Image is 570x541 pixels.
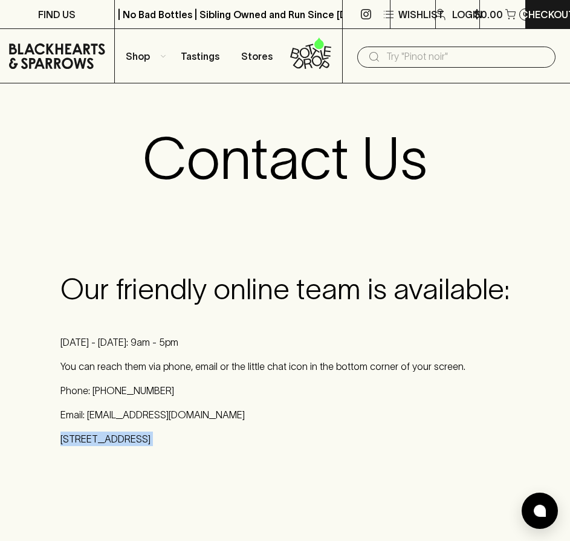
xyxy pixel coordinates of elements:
h1: Contact Us [143,125,427,192]
p: Login [452,7,482,22]
p: Shop [126,49,150,63]
h3: Our friendly online team is available: [60,272,510,306]
button: Shop [115,29,172,83]
p: Phone: [PHONE_NUMBER] [60,383,510,398]
p: [STREET_ADDRESS] [60,432,510,446]
p: Wishlist [398,7,444,22]
p: You can reach them via phone, email or the little chat icon in the bottom corner of your screen. [60,359,510,374]
p: Tastings [181,49,219,63]
input: Try "Pinot noir" [386,47,546,66]
a: Tastings [172,29,228,83]
img: bubble-icon [534,505,546,517]
p: Stores [241,49,273,63]
p: [DATE] - [DATE]: 9am - 5pm [60,335,510,349]
a: Stores [228,29,285,83]
p: Email: [EMAIL_ADDRESS][DOMAIN_NAME] [60,407,510,422]
p: $0.00 [474,7,503,22]
p: FIND US [38,7,76,22]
